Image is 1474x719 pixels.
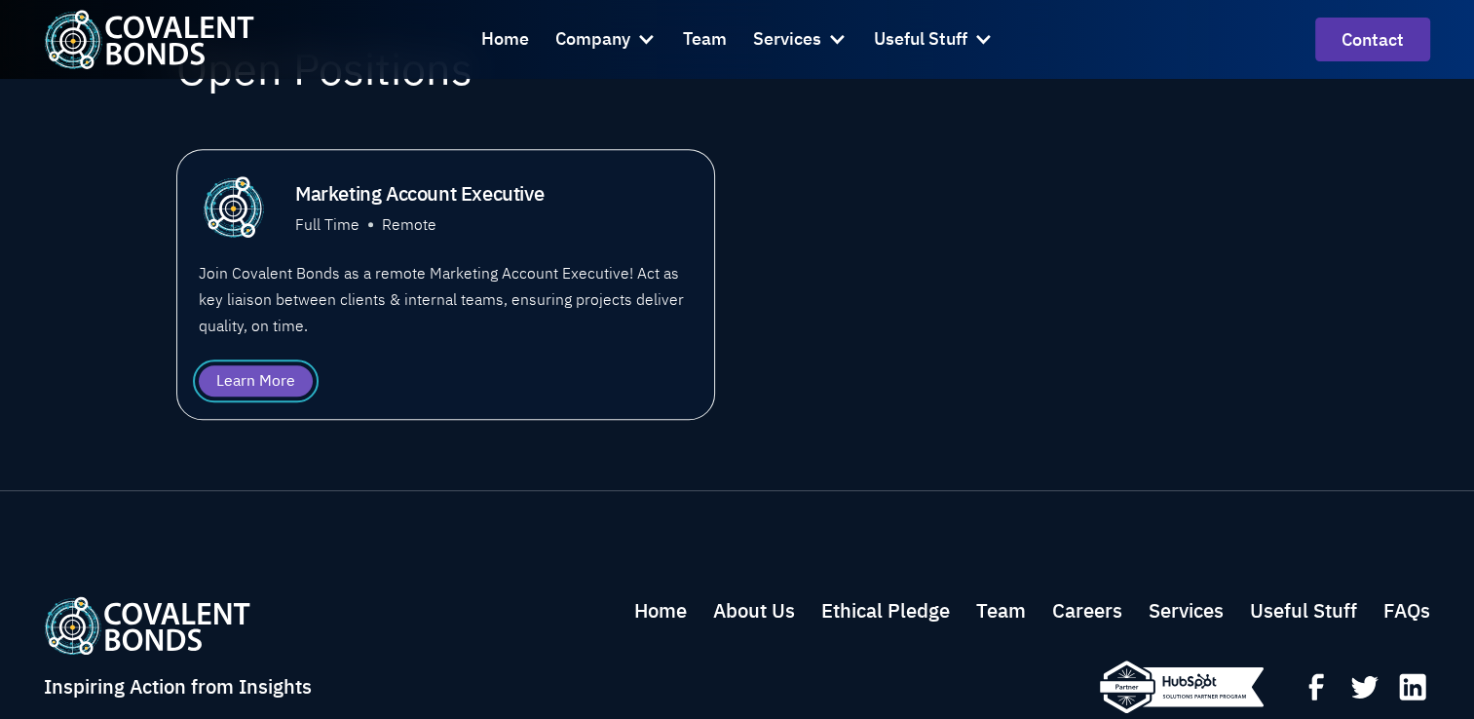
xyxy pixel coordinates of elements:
img: Covalent Bonds White / Teal Logo [44,10,254,69]
div: Services [753,25,821,54]
a: useful stuff [1383,596,1430,625]
a: services [1149,596,1224,625]
div: Company [555,14,657,66]
div: Useful Stuff [874,14,994,66]
a: Learn More [199,365,313,397]
a: Team [683,14,727,66]
a: about us [713,596,795,625]
img: Covalent Bonds Teal Favicon [204,176,265,238]
a: Home [481,14,529,66]
a: home [634,596,687,625]
div: Join Covalent Bonds as a remote Marketing Account Executive! Act as key liaison between clients &... [199,260,693,339]
a: about us [821,596,950,625]
div: Services [753,14,848,66]
img: Covalent Bonds White / Teal Logo [44,596,250,655]
div: Inspiring Action from Insights [44,672,312,701]
a: home [44,10,254,69]
a: contact [1315,18,1430,61]
div: Remote [382,211,436,238]
a: careers [1052,596,1122,625]
div: Useful Stuff [874,25,967,54]
div: Home [481,25,529,54]
a: useful stuff [1250,596,1357,625]
div: Team [683,25,727,54]
div: Full Time [295,211,359,238]
div: Learn More [216,369,295,393]
a: team [976,596,1026,625]
div: Company [555,25,630,54]
div: Marketing Account Executive [295,176,544,211]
